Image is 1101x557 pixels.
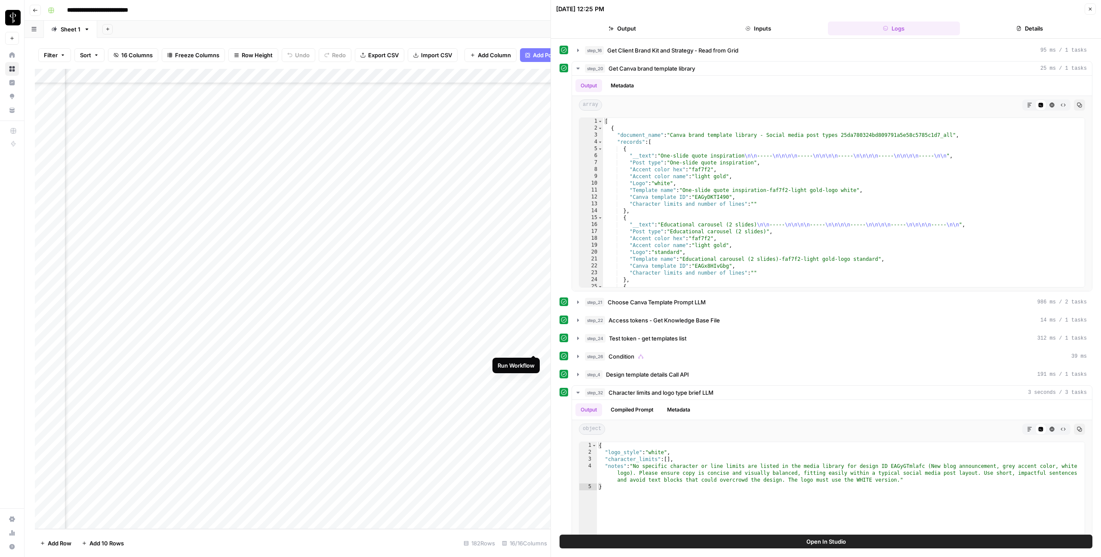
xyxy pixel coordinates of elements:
[579,99,602,111] span: array
[162,48,225,62] button: Freeze Columns
[478,51,511,59] span: Add Column
[74,48,105,62] button: Sort
[1028,389,1087,396] span: 3 seconds / 3 tasks
[368,51,399,59] span: Export CSV
[598,118,603,125] span: Toggle code folding, rows 1 through 207
[121,51,153,59] span: 16 Columns
[572,313,1092,327] button: 14 ms / 1 tasks
[572,368,1092,381] button: 191 ms / 1 tasks
[579,207,603,214] div: 14
[1037,298,1087,306] span: 986 ms / 2 tasks
[77,536,129,550] button: Add 10 Rows
[662,403,695,416] button: Metadata
[585,334,606,343] span: step_24
[464,48,517,62] button: Add Column
[575,403,602,416] button: Output
[579,180,603,187] div: 10
[579,456,597,463] div: 3
[579,235,603,242] div: 18
[80,51,91,59] span: Sort
[1037,334,1087,342] span: 312 ms / 1 tasks
[963,22,1096,35] button: Details
[598,283,603,290] span: Toggle code folding, rows 25 through 34
[598,125,603,132] span: Toggle code folding, rows 2 through 206
[579,152,603,159] div: 6
[579,132,603,139] div: 3
[1040,65,1087,72] span: 25 ms / 1 tasks
[520,48,585,62] button: Add Power Agent
[48,539,71,548] span: Add Row
[579,214,603,221] div: 15
[598,139,603,145] span: Toggle code folding, rows 4 through 205
[585,370,603,379] span: step_4
[572,62,1092,75] button: 25 ms / 1 tasks
[585,316,605,325] span: step_22
[592,442,597,449] span: Toggle code folding, rows 1 through 5
[579,159,603,166] div: 7
[89,539,124,548] span: Add 10 Rows
[579,173,603,180] div: 9
[44,21,97,38] a: Sheet 1
[38,48,71,62] button: Filter
[5,540,19,554] button: Help + Support
[579,125,603,132] div: 2
[498,536,550,550] div: 16/16 Columns
[533,51,580,59] span: Add Power Agent
[579,283,603,290] div: 25
[579,276,603,283] div: 24
[5,62,19,76] a: Browse
[585,388,605,397] span: step_32
[5,512,19,526] a: Settings
[609,64,695,73] span: Get Canva brand template library
[5,103,19,117] a: Your Data
[579,269,603,276] div: 23
[282,48,315,62] button: Undo
[1037,371,1087,378] span: 191 ms / 1 tasks
[1040,316,1087,324] span: 14 ms / 1 tasks
[579,194,603,201] div: 12
[319,48,351,62] button: Redo
[5,48,19,62] a: Home
[5,7,19,28] button: Workspace: LP Production Workloads
[5,10,21,25] img: LP Production Workloads Logo
[35,536,77,550] button: Add Row
[355,48,404,62] button: Export CSV
[579,187,603,194] div: 11
[5,90,19,103] a: Opportunities
[585,46,604,55] span: step_16
[692,22,824,35] button: Inputs
[828,22,960,35] button: Logs
[579,449,597,456] div: 2
[608,298,706,306] span: Choose Canva Template Prompt LLM
[556,22,689,35] button: Output
[579,242,603,249] div: 19
[579,166,603,173] div: 8
[579,263,603,269] div: 22
[421,51,452,59] span: Import CSV
[579,442,597,449] div: 1
[572,350,1092,363] button: 39 ms
[607,46,738,55] span: Get Client Brand Kit and Strategy - Read from Grid
[572,331,1092,345] button: 312 ms / 1 tasks
[609,352,634,361] span: Condition
[579,139,603,145] div: 4
[609,316,720,325] span: Access tokens - Get Knowledge Base File
[579,118,603,125] div: 1
[408,48,458,62] button: Import CSV
[579,221,603,228] div: 16
[579,201,603,207] div: 13
[460,536,498,550] div: 182 Rows
[242,51,273,59] span: Row Height
[606,370,689,379] span: Design template details Call API
[556,5,604,13] div: [DATE] 12:25 PM
[560,535,1092,548] button: Open In Studio
[579,483,597,490] div: 5
[579,145,603,152] div: 5
[228,48,278,62] button: Row Height
[579,256,603,263] div: 21
[575,79,602,92] button: Output
[585,64,605,73] span: step_20
[579,424,605,435] span: object
[1040,46,1087,54] span: 95 ms / 1 tasks
[44,51,58,59] span: Filter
